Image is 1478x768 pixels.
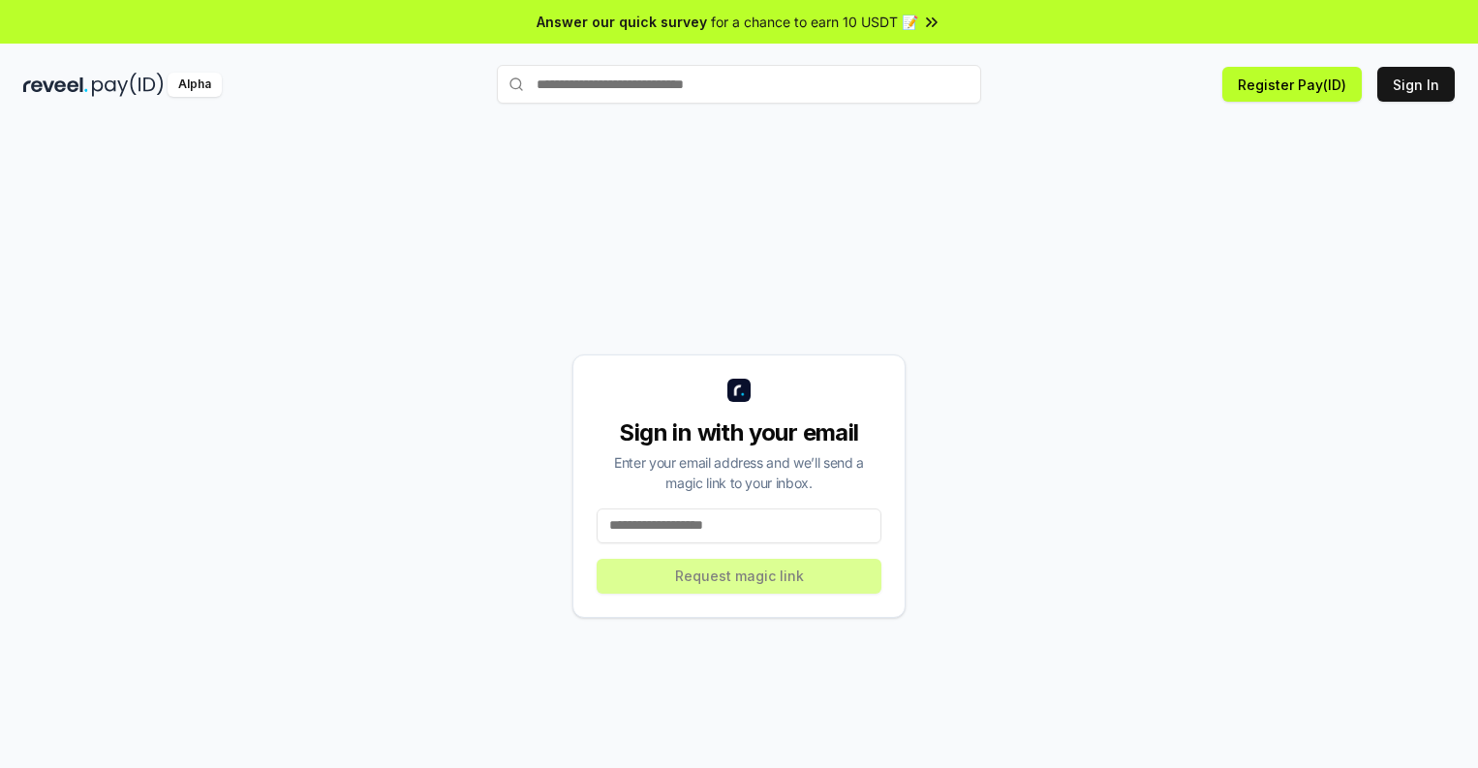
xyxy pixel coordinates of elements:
div: Alpha [168,73,222,97]
div: Sign in with your email [597,417,881,448]
img: pay_id [92,73,164,97]
span: for a chance to earn 10 USDT 📝 [711,12,918,32]
span: Answer our quick survey [537,12,707,32]
button: Register Pay(ID) [1222,67,1362,102]
img: reveel_dark [23,73,88,97]
img: logo_small [727,379,751,402]
button: Sign In [1377,67,1455,102]
div: Enter your email address and we’ll send a magic link to your inbox. [597,452,881,493]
